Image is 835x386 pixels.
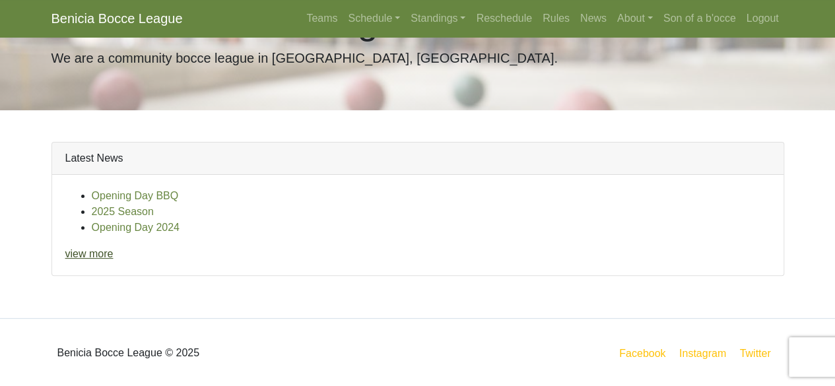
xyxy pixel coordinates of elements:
[52,143,784,175] div: Latest News
[741,5,784,32] a: Logout
[65,248,114,259] a: view more
[612,5,658,32] a: About
[92,206,154,217] a: 2025 Season
[677,345,729,362] a: Instagram
[575,5,612,32] a: News
[658,5,741,32] a: Son of a b'occe
[737,345,781,362] a: Twitter
[42,329,418,377] div: Benicia Bocce League © 2025
[51,48,784,68] p: We are a community bocce league in [GEOGRAPHIC_DATA], [GEOGRAPHIC_DATA].
[343,5,405,32] a: Schedule
[537,5,575,32] a: Rules
[405,5,471,32] a: Standings
[92,190,179,201] a: Opening Day BBQ
[51,5,183,32] a: Benicia Bocce League
[301,5,343,32] a: Teams
[617,345,668,362] a: Facebook
[471,5,537,32] a: Reschedule
[92,222,180,233] a: Opening Day 2024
